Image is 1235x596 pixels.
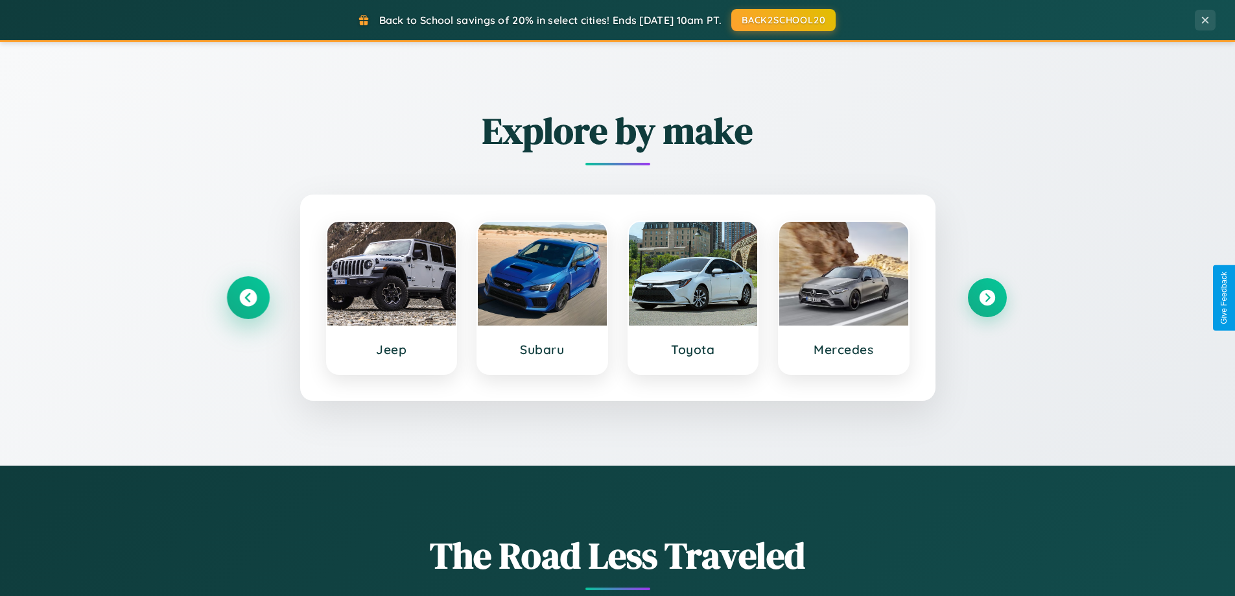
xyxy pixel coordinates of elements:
[1219,272,1229,324] div: Give Feedback
[340,342,443,357] h3: Jeep
[229,106,1007,156] h2: Explore by make
[229,530,1007,580] h1: The Road Less Traveled
[792,342,895,357] h3: Mercedes
[379,14,722,27] span: Back to School savings of 20% in select cities! Ends [DATE] 10am PT.
[731,9,836,31] button: BACK2SCHOOL20
[491,342,594,357] h3: Subaru
[642,342,745,357] h3: Toyota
